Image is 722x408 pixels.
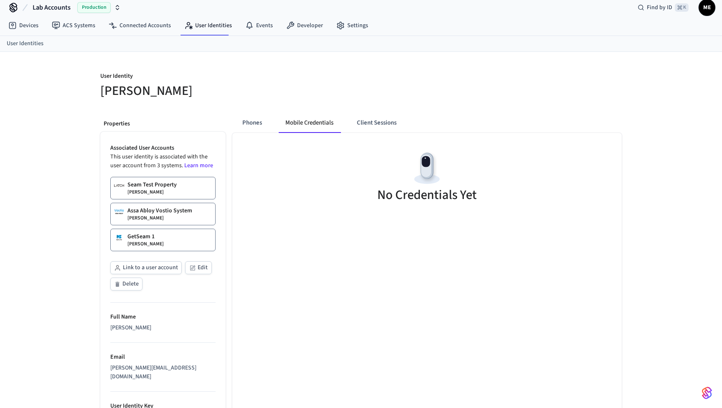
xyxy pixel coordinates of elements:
[647,3,672,12] span: Find by ID
[127,181,177,189] p: Seam Test Property
[702,386,712,400] img: SeamLogoGradient.69752ec5.svg
[100,72,356,82] p: User Identity
[114,181,124,191] img: Latch Building Logo
[2,18,45,33] a: Devices
[184,161,213,170] a: Learn more
[45,18,102,33] a: ACS Systems
[7,39,43,48] a: User Identities
[114,207,124,217] img: Assa Abloy Vostio Logo
[236,113,269,133] button: Phones
[102,18,178,33] a: Connected Accounts
[408,150,446,187] img: Devices Empty State
[350,113,403,133] button: Client Sessions
[127,215,164,222] p: [PERSON_NAME]
[110,278,142,291] button: Delete
[279,113,340,133] button: Mobile Credentials
[110,364,216,381] div: [PERSON_NAME][EMAIL_ADDRESS][DOMAIN_NAME]
[110,144,216,153] p: Associated User Accounts
[110,261,182,274] button: Link to a user account
[280,18,330,33] a: Developer
[110,203,216,225] a: Assa Abloy Vostio System[PERSON_NAME]
[114,232,124,242] img: Salto KS site Logo
[127,189,164,196] p: [PERSON_NAME]
[127,241,164,247] p: [PERSON_NAME]
[100,82,356,99] h5: [PERSON_NAME]
[110,353,216,362] p: Email
[127,232,155,241] p: GetSeam 1
[110,177,216,199] a: Seam Test Property[PERSON_NAME]
[104,120,222,128] p: Properties
[127,207,192,215] p: Assa Abloy Vostio System
[675,3,689,12] span: ⌘ K
[110,153,216,170] p: This user identity is associated with the user account from 3 systems.
[239,18,280,33] a: Events
[110,313,216,321] p: Full Name
[185,261,212,274] button: Edit
[110,229,216,251] a: GetSeam 1[PERSON_NAME]
[330,18,375,33] a: Settings
[178,18,239,33] a: User Identities
[110,324,216,332] div: [PERSON_NAME]
[77,2,111,13] span: Production
[33,3,71,13] span: Lab Accounts
[377,186,477,204] h5: No Credentials Yet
